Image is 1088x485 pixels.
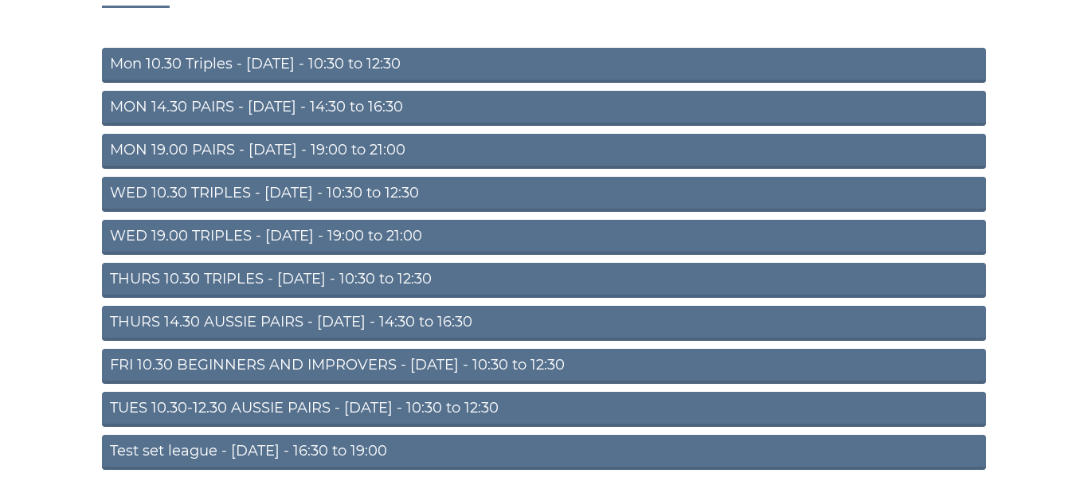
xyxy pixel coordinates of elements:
a: WED 19.00 TRIPLES - [DATE] - 19:00 to 21:00 [102,220,986,255]
a: TUES 10.30-12.30 AUSSIE PAIRS - [DATE] - 10:30 to 12:30 [102,392,986,427]
a: Test set league - [DATE] - 16:30 to 19:00 [102,435,986,470]
a: MON 14.30 PAIRS - [DATE] - 14:30 to 16:30 [102,91,986,126]
a: THURS 10.30 TRIPLES - [DATE] - 10:30 to 12:30 [102,263,986,298]
a: WED 10.30 TRIPLES - [DATE] - 10:30 to 12:30 [102,177,986,212]
a: Mon 10.30 Triples - [DATE] - 10:30 to 12:30 [102,48,986,83]
a: FRI 10.30 BEGINNERS AND IMPROVERS - [DATE] - 10:30 to 12:30 [102,349,986,384]
a: THURS 14.30 AUSSIE PAIRS - [DATE] - 14:30 to 16:30 [102,306,986,341]
a: MON 19.00 PAIRS - [DATE] - 19:00 to 21:00 [102,134,986,169]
